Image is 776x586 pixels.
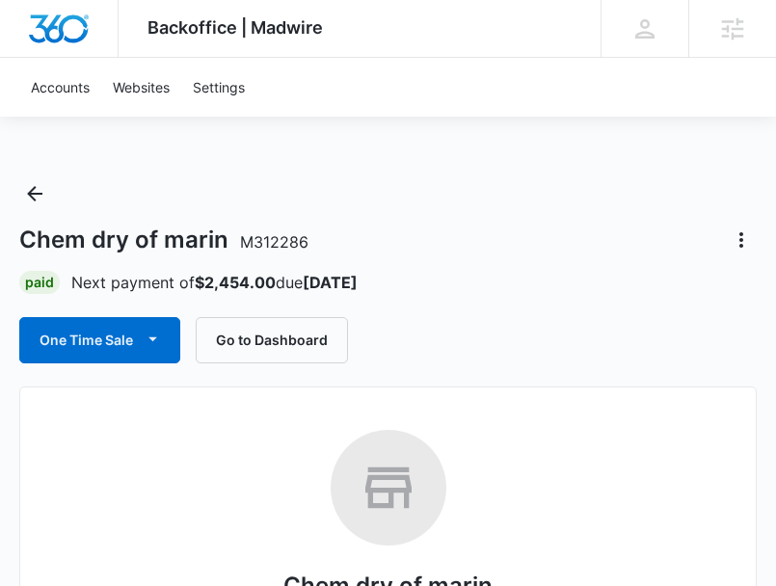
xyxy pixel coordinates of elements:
[303,273,358,292] strong: [DATE]
[726,225,757,255] button: Actions
[195,273,276,292] strong: $2,454.00
[181,58,256,117] a: Settings
[196,317,348,363] button: Go to Dashboard
[19,178,50,209] button: Back
[19,226,308,254] h1: Chem dry of marin
[101,58,181,117] a: Websites
[19,58,101,117] a: Accounts
[19,271,60,294] div: Paid
[147,17,323,38] span: Backoffice | Madwire
[240,232,308,252] span: M312286
[19,317,180,363] button: One Time Sale
[71,271,358,294] p: Next payment of due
